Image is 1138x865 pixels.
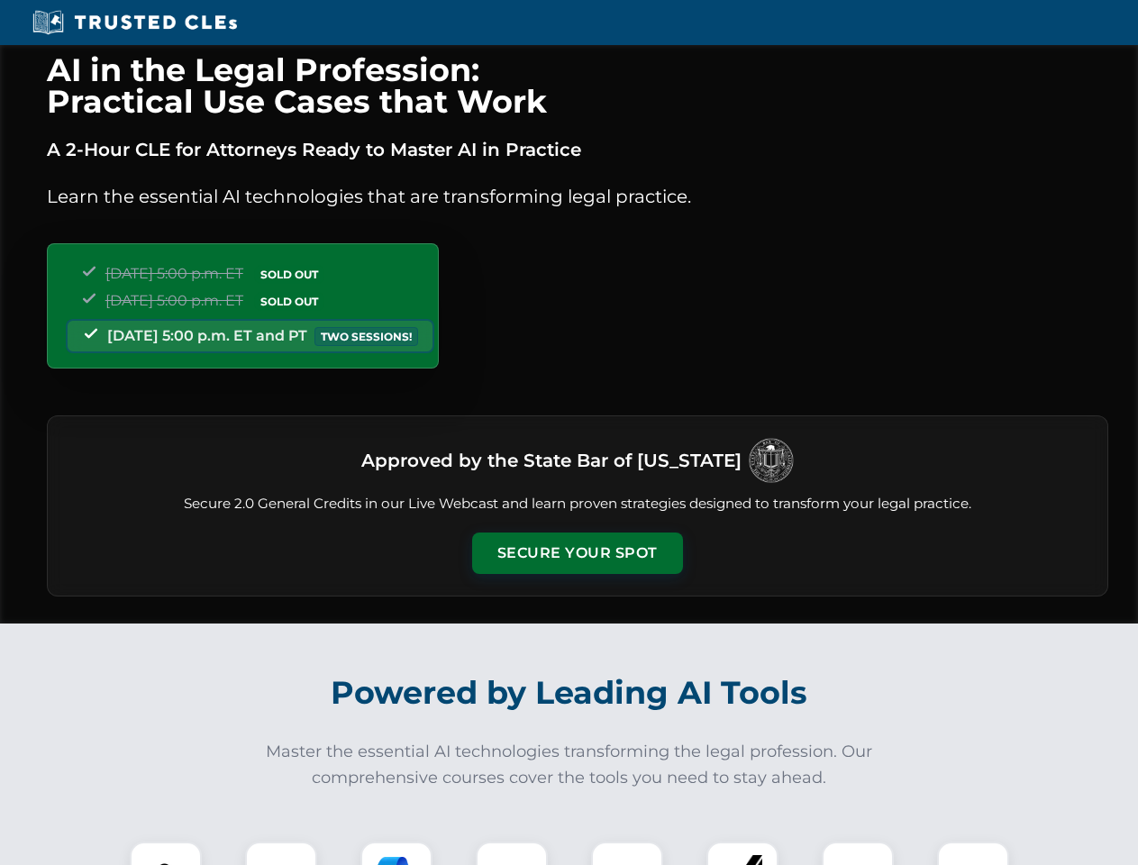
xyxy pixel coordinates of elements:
p: A 2-Hour CLE for Attorneys Ready to Master AI in Practice [47,135,1108,164]
p: Learn the essential AI technologies that are transforming legal practice. [47,182,1108,211]
span: SOLD OUT [254,292,324,311]
span: SOLD OUT [254,265,324,284]
button: Secure Your Spot [472,533,683,574]
img: Trusted CLEs [27,9,242,36]
h2: Powered by Leading AI Tools [70,661,1069,724]
span: [DATE] 5:00 p.m. ET [105,265,243,282]
h1: AI in the Legal Profession: Practical Use Cases that Work [47,54,1108,117]
p: Master the essential AI technologies transforming the legal profession. Our comprehensive courses... [254,739,885,791]
img: Logo [749,438,794,483]
span: [DATE] 5:00 p.m. ET [105,292,243,309]
h3: Approved by the State Bar of [US_STATE] [361,444,742,477]
p: Secure 2.0 General Credits in our Live Webcast and learn proven strategies designed to transform ... [69,494,1086,514]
